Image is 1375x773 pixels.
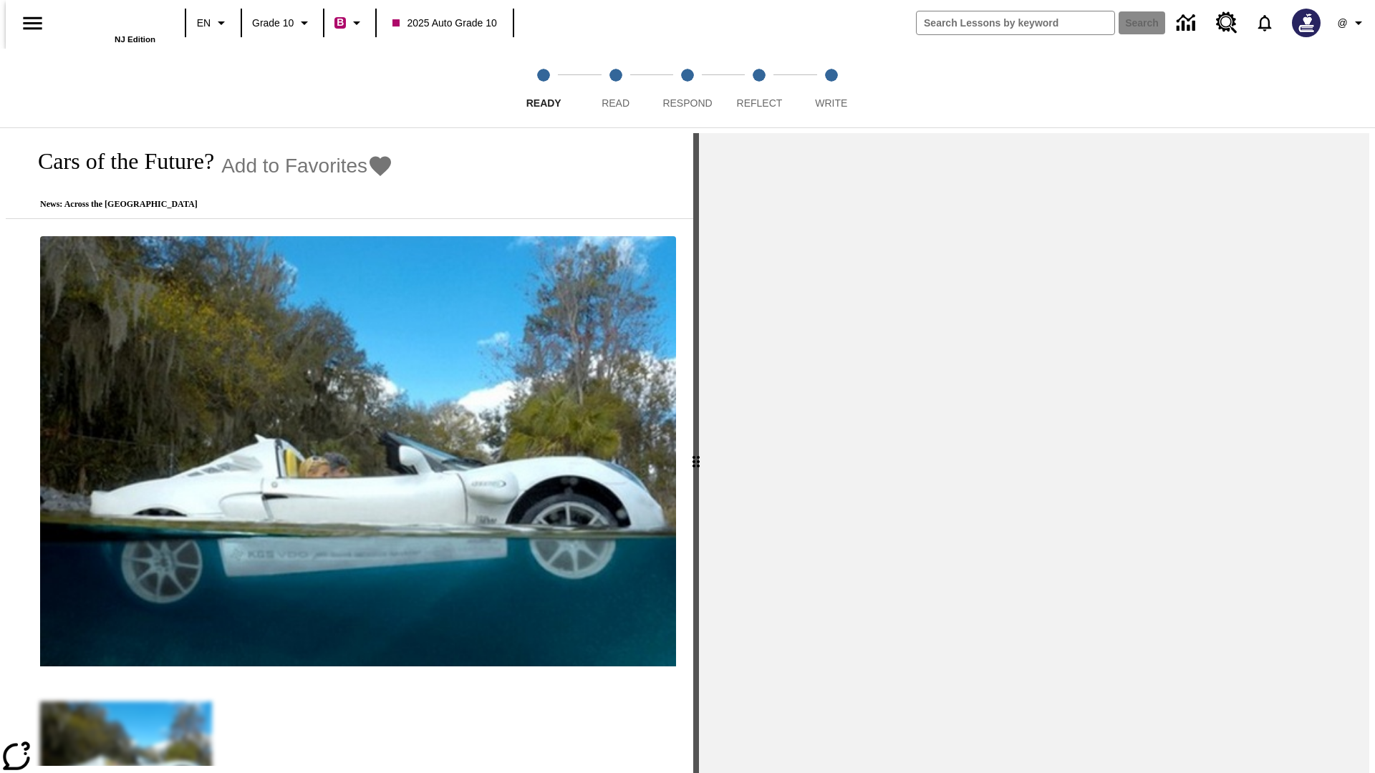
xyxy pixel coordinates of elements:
[246,10,319,36] button: Grade: Grade 10, Select a grade
[337,14,344,31] span: B
[718,49,801,127] button: Reflect step 4 of 5
[815,97,847,109] span: Write
[699,133,1369,773] div: activity
[40,236,676,666] img: High-tech automobile treading water.
[1246,4,1283,42] a: Notifications
[1207,4,1246,42] a: Resource Center, Will open in new tab
[526,97,561,109] span: Ready
[917,11,1114,34] input: search field
[190,10,236,36] button: Language: EN, Select a language
[221,153,393,178] button: Add to Favorites - Cars of the Future?
[662,97,712,109] span: Respond
[6,133,693,766] div: reading
[693,133,699,773] div: Press Enter or Spacebar and then press right and left arrow keys to move the slider
[1329,10,1375,36] button: Profile/Settings
[1168,4,1207,43] a: Data Center
[392,16,496,31] span: 2025 Auto Grade 10
[62,5,155,44] div: Home
[1337,16,1347,31] span: @
[1292,9,1321,37] img: Avatar
[602,97,629,109] span: Read
[23,148,214,175] h1: Cars of the Future?
[197,16,211,31] span: EN
[737,97,783,109] span: Reflect
[23,199,393,210] p: News: Across the [GEOGRAPHIC_DATA]
[221,155,367,178] span: Add to Favorites
[11,2,54,44] button: Open side menu
[574,49,657,127] button: Read step 2 of 5
[1283,4,1329,42] button: Select a new avatar
[790,49,873,127] button: Write step 5 of 5
[646,49,729,127] button: Respond step 3 of 5
[502,49,585,127] button: Ready step 1 of 5
[115,35,155,44] span: NJ Edition
[329,10,371,36] button: Boost Class color is violet red. Change class color
[252,16,294,31] span: Grade 10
